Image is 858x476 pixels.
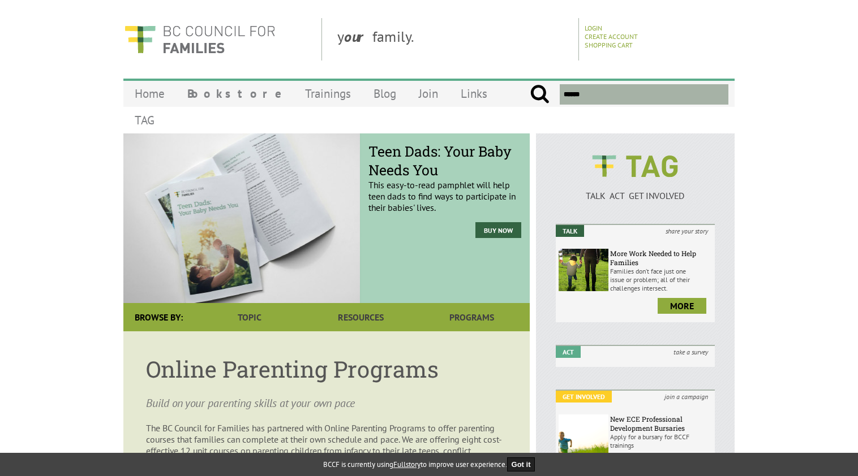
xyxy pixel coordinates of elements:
h6: More Work Needed to Help Families [610,249,712,267]
button: Got it [507,457,535,471]
a: Blog [362,80,407,107]
em: Talk [556,225,584,237]
h6: New ECE Professional Development Bursaries [610,414,712,432]
a: Create Account [585,32,638,41]
a: Bookstore [176,80,294,107]
a: TAG [123,107,166,133]
input: Submit [530,84,550,105]
h1: Online Parenting Programs [146,354,507,384]
img: BC Council for FAMILIES [123,18,276,60]
p: TALK ACT GET INVOLVED [556,190,715,201]
a: Programs [417,303,527,331]
p: This easy-to-read pamphlet will help teen dads to find ways to participate in their babies' lives. [368,151,521,213]
a: Shopping Cart [585,41,633,49]
p: The BC Council for Families has partnered with Online Parenting Programs to offer parenting cours... [146,422,507,468]
a: Links [449,80,499,107]
a: Buy Now [475,222,521,238]
a: Resources [305,303,416,331]
em: Get Involved [556,391,612,403]
a: Join [407,80,449,107]
div: Browse By: [123,303,194,331]
i: share your story [659,225,715,237]
strong: our [344,27,372,46]
div: y family. [328,18,579,60]
p: Build on your parenting skills at your own pace [146,395,507,411]
a: Trainings [294,80,362,107]
em: Act [556,346,581,358]
a: Topic [194,303,305,331]
a: TALK ACT GET INVOLVED [556,179,715,201]
i: take a survey [667,346,715,358]
img: BCCF's TAG Logo [584,145,686,188]
a: more [658,298,706,314]
p: Families don’t face just one issue or problem; all of their challenges intersect. [610,267,712,292]
a: Login [585,24,602,32]
a: Fullstory [393,460,421,469]
span: Teen Dads: Your Baby Needs You [368,142,521,179]
i: join a campaign [658,391,715,403]
p: Apply for a bursary for BCCF trainings [610,432,712,449]
a: Home [123,80,176,107]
